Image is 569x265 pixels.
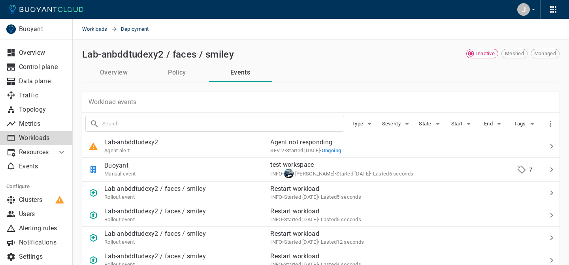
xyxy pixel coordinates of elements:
p: Buoyant [104,162,136,170]
span: Tue, 29 Jul 2025 13:44:40 GMT-4 / Tue, 29 Jul 2025 17:44:40 UTC [282,239,318,245]
button: End [481,118,507,130]
p: Settings [19,253,66,261]
span: Meshed [502,50,527,57]
p: Lab-anbddtudexy2 / faces / smiley [104,252,206,260]
span: Tue, 29 Jul 2025 14:50:06 GMT-4 / Tue, 29 Jul 2025 18:50:06 UTC [284,147,320,153]
h2: Lab-anbddtudexy2 / faces / smiley [82,49,234,60]
span: INFO [270,239,282,245]
span: Tue, 29 Jul 2025 13:45:19 GMT-4 / Tue, 29 Jul 2025 17:45:19 UTC [282,194,318,200]
span: End [484,121,494,127]
p: Clusters [19,196,66,204]
div: J [517,3,530,16]
p: test workspace [270,161,500,169]
span: Deployment [121,19,158,39]
span: • [320,147,341,153]
p: Resources [19,148,51,156]
span: [PERSON_NAME] [295,171,335,177]
p: 7 [529,166,533,174]
button: Type [350,118,376,130]
button: Events [209,63,272,82]
div: 7 [516,164,544,175]
p: Users [19,210,66,218]
span: Tue, 29 Jul 2025 13:45:03 GMT-4 / Tue, 29 Jul 2025 17:45:03 UTC [282,216,318,222]
span: SEV-2 [270,147,284,153]
p: Notifications [19,239,66,246]
p: Restart workload [270,252,500,260]
p: Agent not responding [270,138,500,146]
p: Traffic [19,91,66,99]
relative-time: [DATE] [302,194,318,200]
span: INFO [270,194,282,200]
span: Rollout event [104,239,135,245]
a: Workloads [82,19,111,39]
span: Type [352,121,365,127]
span: • Lasted 6 seconds [370,171,413,177]
h5: Configure [6,183,66,190]
p: Lab-anbddtudexy2 / faces / smiley [104,230,206,238]
span: • Lasted 5 seconds [318,216,361,222]
input: Search [102,118,344,129]
span: Fri, 15 Aug 2025 14:31:36 GMT-4 / Fri, 15 Aug 2025 18:31:36 UTC [335,171,370,177]
p: Restart workload [270,230,500,238]
span: Inactive [473,50,498,57]
span: • Lasted 12 seconds [318,239,364,245]
div: Andrew Seigner [284,169,335,178]
relative-time: [DATE] [302,239,318,245]
p: Topology [19,106,66,114]
button: Severity [382,118,412,130]
p: Control plane [19,63,66,71]
p: Overview [19,49,66,57]
relative-time: [DATE] [302,216,318,222]
p: Restart workload [270,185,500,193]
p: Workloads [19,134,66,142]
p: Lab-anbddtudexy2 [104,138,158,146]
p: Restart workload [270,207,500,215]
span: Agent alert [104,147,130,153]
button: Policy [145,63,209,82]
span: Tags [514,121,527,127]
relative-time: [DATE] [354,171,370,177]
p: Data plane [19,77,66,85]
span: Rollout event [104,194,135,200]
p: Events [19,162,66,170]
img: siggy@buoyant.io [284,169,294,178]
p: Metrics [19,120,66,128]
button: Overview [82,63,145,82]
span: Manual event [104,171,136,177]
p: Lab-anbddtudexy2 / faces / smiley [104,185,206,193]
span: Rollout event [104,216,135,222]
p: Alerting rules [19,224,66,232]
span: Start [451,121,464,127]
span: State [419,121,433,127]
p: Lab-anbddtudexy2 / faces / smiley [104,207,206,215]
img: Buoyant [6,24,16,34]
button: Start [450,118,475,130]
span: Managed [531,50,559,57]
span: INFO [270,171,282,177]
span: • Lasted 5 seconds [318,194,361,200]
p: Buoyant [19,25,66,33]
span: Ongoing [322,147,341,153]
button: State [418,118,443,130]
span: • [282,171,284,177]
relative-time: [DATE] [304,147,320,153]
span: INFO [270,216,282,222]
button: Tags [513,118,538,130]
span: Severity [382,121,402,127]
p: Workload events [89,98,137,106]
